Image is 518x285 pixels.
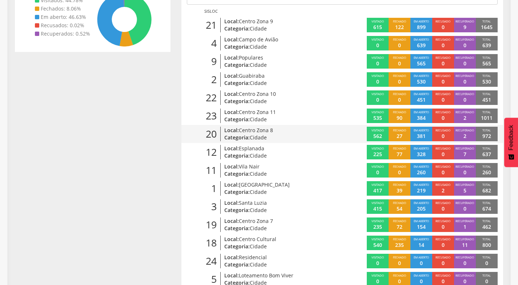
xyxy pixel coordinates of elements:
[463,42,466,49] p: 0
[393,183,406,187] span: Fechado
[239,145,264,152] span: Esplanada
[397,205,402,212] p: 54
[206,145,217,159] span: 12
[482,74,491,78] span: Total
[442,223,445,231] p: 0
[393,19,406,23] span: Fechado
[417,151,426,158] p: 328
[250,80,267,86] span: Cidade
[414,128,429,132] span: Em aberto
[224,261,327,268] p: Categoria:
[455,219,474,223] span: Recuperado
[435,19,450,23] span: Recusado
[442,205,445,212] p: 0
[482,201,491,205] span: Total
[463,205,466,212] p: 0
[442,114,445,122] p: 0
[455,237,474,241] span: Recuperado
[393,273,406,277] span: Fechado
[463,278,466,285] p: 0
[481,24,493,31] p: 1645
[372,219,384,223] span: Visitado
[224,199,327,207] p: Local:
[482,56,491,60] span: Total
[376,169,379,176] p: 0
[420,260,423,267] p: 0
[482,164,491,168] span: Total
[414,201,429,205] span: Em aberto
[250,98,267,105] span: Cidade
[224,72,327,80] p: Local:
[417,114,426,122] p: 384
[224,54,327,61] p: Local:
[435,110,450,114] span: Recusado
[376,260,379,267] p: 0
[414,183,429,187] span: Em aberto
[224,163,327,170] p: Local:
[435,237,450,241] span: Recusado
[239,199,267,206] span: Santa Luzia
[463,260,466,267] p: 0
[482,223,491,231] p: 462
[455,183,474,187] span: Recuperado
[482,205,491,212] p: 674
[398,260,401,267] p: 0
[397,114,402,122] p: 90
[435,146,450,150] span: Recusado
[393,219,406,223] span: Fechado
[482,169,491,176] p: 260
[239,90,276,97] span: Centro Zona 10
[435,92,450,96] span: Recusado
[35,5,90,12] li: Fechados: 8.06%
[250,61,267,68] span: Cidade
[206,163,217,178] span: 11
[372,183,384,187] span: Visitado
[435,56,450,60] span: Recusado
[442,133,445,140] p: 0
[224,170,327,178] p: Categoria:
[393,128,406,132] span: Fechado
[373,114,382,122] p: 535
[224,217,327,225] p: Local:
[376,278,379,285] p: 0
[414,219,429,223] span: Em aberto
[482,273,491,277] span: Total
[393,74,406,78] span: Fechado
[224,61,327,69] p: Categoria:
[239,72,265,79] span: Guabiraba
[372,255,384,259] span: Visitado
[224,98,327,105] p: Categoria:
[395,241,404,249] p: 235
[373,133,382,140] p: 562
[224,109,327,116] p: Local:
[250,25,267,32] span: Cidade
[372,37,384,41] span: Visitado
[455,110,474,114] span: Recuperado
[250,243,267,250] span: Cidade
[224,254,327,261] p: Local:
[393,146,406,150] span: Fechado
[442,96,445,103] p: 0
[206,127,217,141] span: 20
[224,225,327,232] p: Categoria:
[239,127,273,134] span: Centro Zona 8
[420,278,423,285] p: 0
[250,207,267,213] span: Cidade
[224,43,327,50] p: Categoria:
[211,36,217,50] span: 4
[435,273,450,277] span: Recusado
[35,13,90,21] li: Em aberto: 46.63%
[372,110,384,114] span: Visitado
[417,78,426,85] p: 530
[393,237,406,241] span: Fechado
[239,18,273,25] span: Centro Zona 9
[397,187,402,194] p: 39
[239,236,276,243] span: Centro Cultural
[206,91,217,105] span: 22
[211,54,217,69] span: 9
[224,127,327,134] p: Local:
[435,74,450,78] span: Recusado
[373,205,382,212] p: 415
[482,187,491,194] p: 682
[395,24,404,31] p: 122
